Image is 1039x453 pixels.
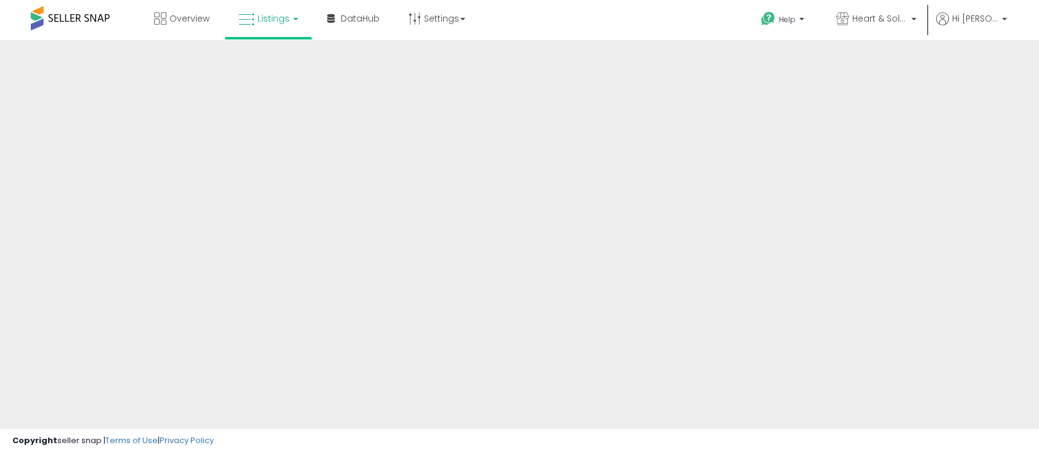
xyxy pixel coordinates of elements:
strong: Copyright [12,435,57,446]
span: Overview [169,12,210,25]
a: Terms of Use [105,435,158,446]
a: Privacy Policy [160,435,214,446]
span: DataHub [341,12,380,25]
i: Get Help [760,11,776,27]
span: Heart & Sole Trading [852,12,908,25]
a: Help [751,2,817,40]
span: Hi [PERSON_NAME] [952,12,998,25]
div: seller snap | | [12,435,214,447]
a: Hi [PERSON_NAME] [936,12,1007,40]
span: Listings [258,12,290,25]
span: Help [779,14,796,25]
